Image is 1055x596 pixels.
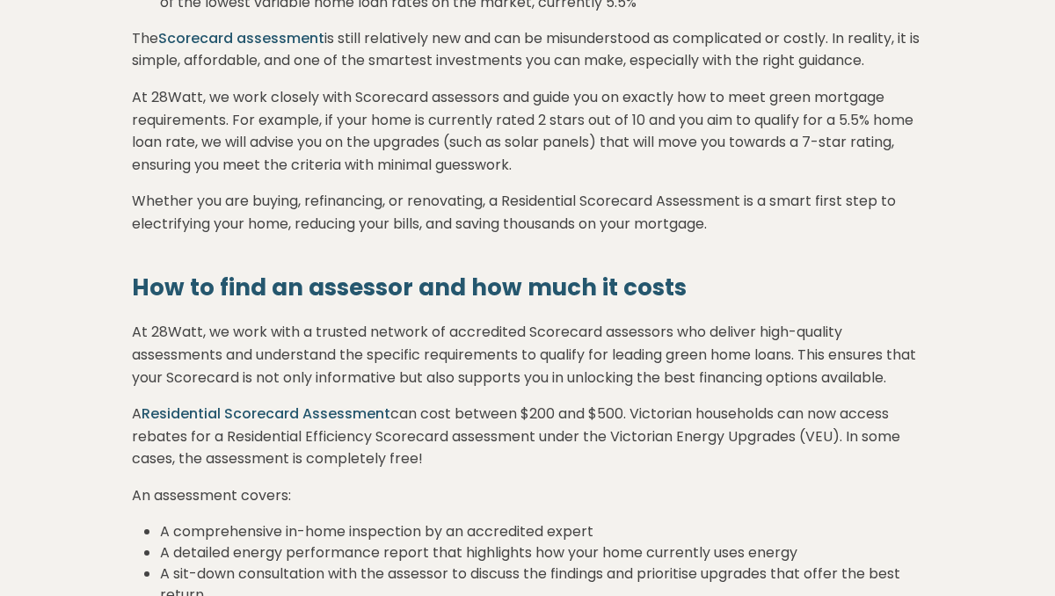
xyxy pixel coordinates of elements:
a: Scorecard assessment [158,28,324,48]
p: An assessment covers: [132,484,923,507]
p: The is still relatively new and can be misunderstood as complicated or costly. In reality, it is ... [132,27,923,72]
p: At 28Watt, we work with a trusted network of accredited Scorecard assessors who deliver high-qual... [132,321,923,389]
a: Residential Scorecard Assessment [142,403,390,424]
p: At 28Watt, we work closely with Scorecard assessors and guide you on exactly how to meet green mo... [132,86,923,176]
li: A comprehensive in-home inspection by an accredited expert [160,521,923,542]
li: A detailed energy performance report that highlights how your home currently uses energy [160,542,923,563]
p: Whether you are buying, refinancing, or renovating, a Residential Scorecard Assessment is a smart... [132,190,923,258]
h3: How to find an assessor and how much it costs [132,272,923,303]
p: A can cost between $200 and $500. Victorian households can now access rebates for a Residential E... [132,403,923,470]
